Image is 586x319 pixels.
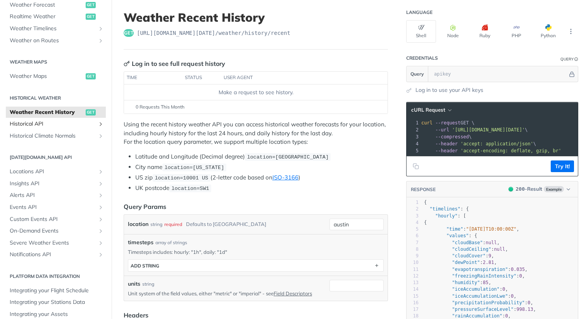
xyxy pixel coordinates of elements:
[6,23,106,34] a: Weather TimelinesShow subpages for Weather Timelines
[511,267,525,272] span: 0.035
[452,307,514,312] span: "pressureSurfaceLevel"
[505,313,508,319] span: 0
[128,219,148,230] label: location
[411,107,445,113] span: cURL Request
[155,239,187,246] div: array of strings
[407,273,419,279] div: 12
[424,280,491,285] span: : ,
[135,152,388,161] li: Latitude and Longitude (Decimal degree)
[128,280,140,288] label: units
[516,185,542,193] div: - Result
[406,9,433,16] div: Language
[435,134,469,140] span: --compressed
[483,280,488,285] span: 85
[272,174,298,181] a: ISO-3166
[435,127,449,133] span: --url
[86,109,96,116] span: get
[406,20,436,43] button: Shell
[10,298,104,306] span: Integrating your Stations Data
[430,66,568,82] input: apikey
[452,247,491,252] span: "cloudCeiling"
[6,11,106,22] a: Realtime Weatherget
[124,202,166,211] div: Query Params
[128,260,383,271] button: ADD string
[407,119,420,126] div: 1
[438,20,468,43] button: Node
[407,219,419,226] div: 4
[124,120,388,147] p: Using the recent history weather API you can access historical weather forecasts for your locatio...
[429,206,460,212] span: "timelines"
[452,127,525,133] span: '[URL][DOMAIN_NAME][DATE]'
[424,293,517,299] span: : ,
[421,134,472,140] span: \
[98,192,104,198] button: Show subpages for Alerts API
[424,213,466,219] span: : [
[10,25,96,33] span: Weather Timelines
[494,247,505,252] span: null
[483,260,494,265] span: 2.81
[424,240,500,245] span: : ,
[186,219,266,230] div: Defaults to [GEOGRAPHIC_DATA]
[407,140,420,147] div: 4
[502,20,531,43] button: PHP
[424,286,508,292] span: : ,
[567,28,574,35] svg: More ellipsis
[421,127,528,133] span: \
[6,249,106,260] a: Notifications APIShow subpages for Notifications API
[407,233,419,239] div: 6
[98,228,104,234] button: Show subpages for On-Demand Events
[421,141,536,147] span: \
[6,35,106,47] a: Weather on RoutesShow subpages for Weather on Routes
[488,253,491,259] span: 9
[6,95,106,102] h2: Historical Weather
[407,306,419,313] div: 17
[424,206,469,212] span: : {
[551,160,574,172] button: Try It!
[421,120,433,126] span: curl
[511,293,514,299] span: 0
[407,246,419,253] div: 8
[452,293,508,299] span: "iceAccumulationLwe"
[508,187,513,191] span: 200
[424,273,525,279] span: : ,
[519,273,522,279] span: 0
[533,20,563,43] button: Python
[424,267,527,272] span: : ,
[136,103,184,110] span: 0 Requests This Month
[560,56,578,62] div: QueryInformation
[470,20,500,43] button: Ruby
[124,10,388,24] h1: Weather Recent History
[142,281,154,288] div: string
[10,109,84,116] span: Weather Recent History
[407,226,419,233] div: 5
[407,126,420,133] div: 2
[6,118,106,130] a: Historical APIShow subpages for Historical API
[6,285,106,297] a: Integrating your Flight Schedule
[10,132,96,140] span: Historical Climate Normals
[128,290,326,297] p: Unit system of the field values, either "metric" or "imperial" - see
[410,186,436,193] button: RESPONSE
[452,260,480,265] span: "dewPoint"
[128,238,153,247] span: timesteps
[98,204,104,210] button: Show subpages for Events API
[98,181,104,187] button: Show subpages for Insights API
[6,107,106,118] a: Weather Recent Historyget
[407,286,419,293] div: 14
[10,227,96,235] span: On-Demand Events
[155,175,208,181] span: location=10001 US
[10,191,96,199] span: Alerts API
[10,37,96,45] span: Weather on Routes
[98,240,104,246] button: Show subpages for Severe Weather Events
[171,186,209,191] span: location=SW1
[435,148,458,153] span: --header
[407,66,428,82] button: Query
[424,300,533,305] span: : ,
[466,226,516,232] span: "[DATE]T10:00:00Z"
[6,237,106,249] a: Severe Weather EventsShow subpages for Severe Weather Events
[407,133,420,140] div: 3
[406,55,438,61] div: Credentials
[98,252,104,258] button: Show subpages for Notifications API
[452,313,502,319] span: "rainAccumulation"
[6,190,106,201] a: Alerts APIShow subpages for Alerts API
[565,26,577,37] button: More Languages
